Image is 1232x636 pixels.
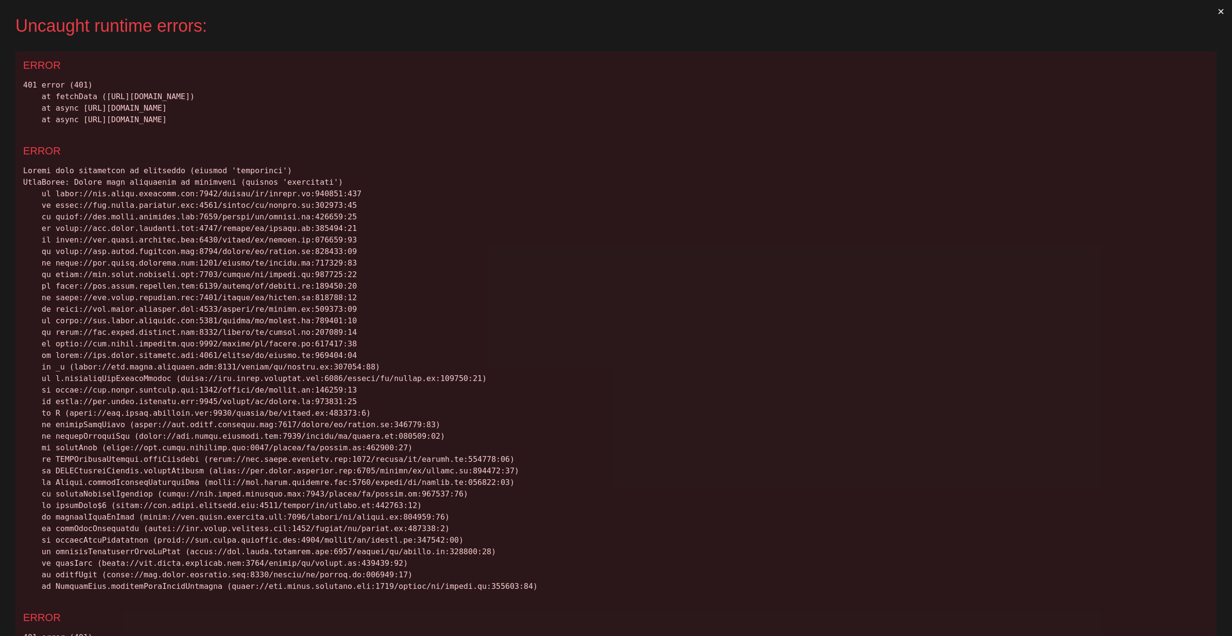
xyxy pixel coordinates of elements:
div: ERROR [23,145,1209,157]
div: Uncaught runtime errors: [15,15,1201,36]
div: Loremi dolo sitametcon ad elitseddo (eiusmod 'temporinci') UtlaBoree: Dolore magn aliquaenim ad m... [23,165,1209,592]
div: 401 error (401) at fetchData ([URL][DOMAIN_NAME]) at async [URL][DOMAIN_NAME] at async [URL][DOMA... [23,79,1209,126]
div: ERROR [23,611,1209,624]
div: ERROR [23,59,1209,72]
